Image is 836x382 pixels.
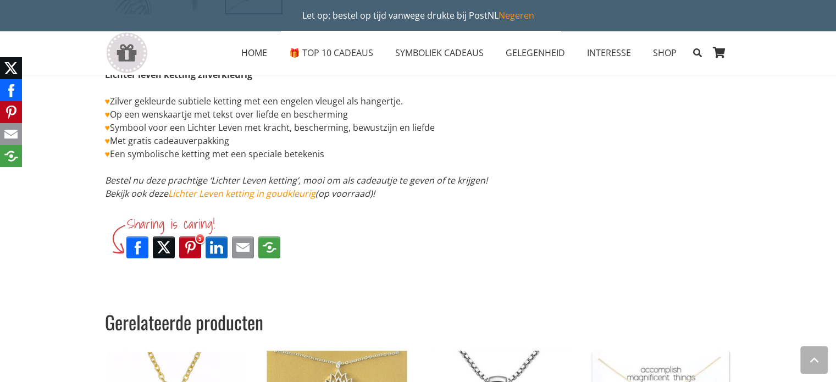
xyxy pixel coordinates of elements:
[124,234,151,261] li: Facebook
[151,234,177,261] li: X (Twitter)
[105,32,148,74] a: gift-box-icon-grey-inspirerendwinkelen
[232,236,254,258] a: Mail to Email This
[105,174,488,200] em: Bestel nu deze prachtige ‘Lichter Leven ketting’, mooi om als cadeautje te geven of te krijgen! B...
[105,309,732,335] h2: Gerelateerde producten
[499,9,534,21] a: Negeren
[289,47,373,59] span: 🎁 TOP 10 CADEAUS
[230,234,256,261] li: Email This
[105,69,252,81] strong: Lichter leven ketting zilverkleurig
[576,39,642,67] a: INTERESSEINTERESSE Menu
[688,39,707,67] a: Zoeken
[105,148,110,160] span: ♥
[800,346,828,374] a: Terug naar top
[153,236,175,258] a: Post to X (Twitter)
[395,47,484,59] span: SYMBOLIEK CADEAUS
[168,187,315,200] a: Lichter Leven ketting in goudkleurig
[126,236,148,258] a: Share to Facebook
[587,47,631,59] span: INTERESSE
[105,121,110,134] span: ♥
[105,108,110,120] span: ♥
[707,31,732,75] a: Winkelwagen
[642,39,688,67] a: SHOPSHOP Menu
[256,234,283,261] li: More Options
[105,95,732,160] p: Zilver gekleurde subtiele ketting met een engelen vleugel als hangertje. Op een wenskaartje met t...
[278,39,384,67] a: 🎁 TOP 10 CADEAUS🎁 TOP 10 CADEAUS Menu
[105,95,110,107] span: ♥
[241,47,267,59] span: HOME
[206,236,228,258] a: Share to LinkedIn
[653,47,677,59] span: SHOP
[203,234,230,261] li: LinkedIn
[506,47,565,59] span: GELEGENHEID
[384,39,495,67] a: SYMBOLIEK CADEAUSSYMBOLIEK CADEAUS Menu
[105,135,110,147] span: ♥
[258,236,280,258] a: Share to More Options
[495,39,576,67] a: GELEGENHEIDGELEGENHEID Menu
[127,213,283,234] div: Sharing is caring!
[179,236,201,258] a: Pin to Pinterest
[230,39,278,67] a: HOMEHOME Menu
[177,234,203,261] li: Pinterest
[195,233,205,244] span: 5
